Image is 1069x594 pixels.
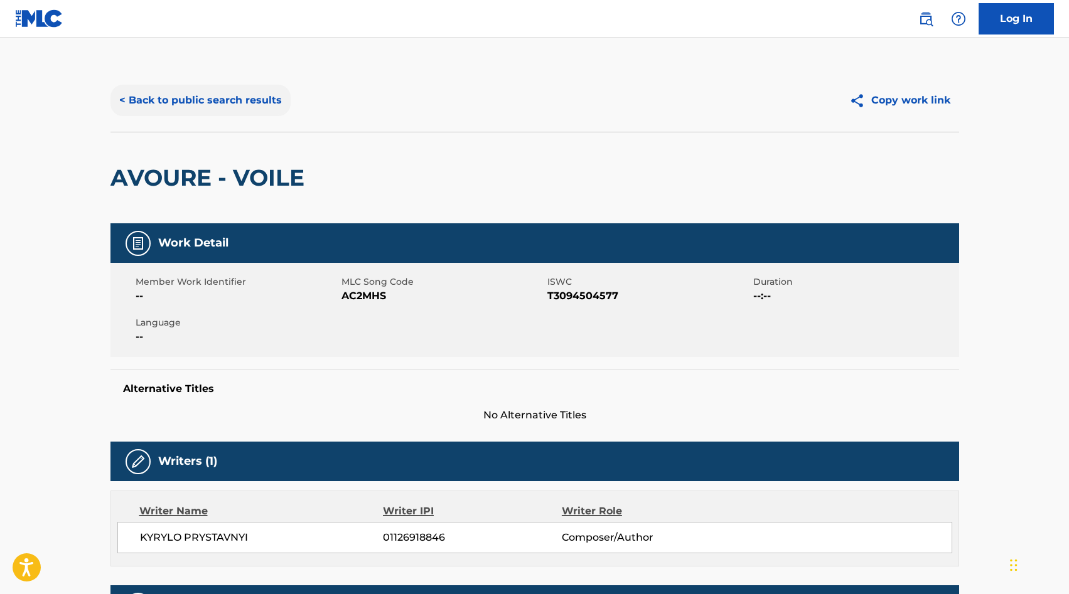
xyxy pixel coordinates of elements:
span: --:-- [753,289,956,304]
a: Public Search [913,6,938,31]
img: help [951,11,966,26]
img: Copy work link [849,93,871,109]
span: AC2MHS [341,289,544,304]
span: Duration [753,275,956,289]
img: MLC Logo [15,9,63,28]
h5: Work Detail [158,236,228,250]
span: T3094504577 [547,289,750,304]
div: Writer Role [562,504,724,519]
a: Log In [979,3,1054,34]
button: < Back to public search results [110,85,291,116]
img: Writers [131,454,146,469]
div: Help [946,6,971,31]
div: Writer Name [139,504,384,519]
span: -- [136,329,338,344]
span: Language [136,316,338,329]
span: No Alternative Titles [110,408,959,423]
span: ISWC [547,275,750,289]
span: Member Work Identifier [136,275,338,289]
div: Drag [1010,546,1018,584]
span: 01126918846 [383,530,561,545]
iframe: Chat Widget [1006,534,1069,594]
span: KYRYLO PRYSTAVNYI [140,530,384,545]
div: Writer IPI [383,504,562,519]
h5: Writers (1) [158,454,217,469]
h2: AVOURE - VOILE [110,164,311,192]
img: Work Detail [131,236,146,251]
h5: Alternative Titles [123,383,947,395]
img: search [918,11,933,26]
span: Composer/Author [562,530,724,545]
button: Copy work link [841,85,959,116]
span: MLC Song Code [341,275,544,289]
span: -- [136,289,338,304]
